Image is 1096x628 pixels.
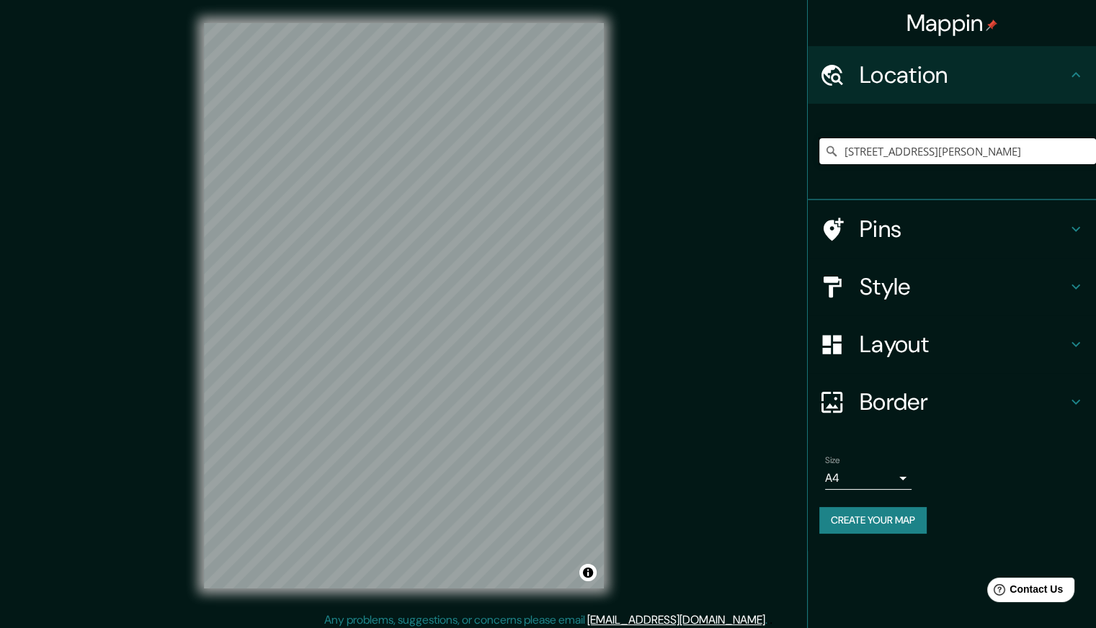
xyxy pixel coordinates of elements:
[808,46,1096,104] div: Location
[860,330,1067,359] h4: Layout
[906,9,998,37] h4: Mappin
[825,454,840,467] label: Size
[819,138,1096,164] input: Pick your city or area
[204,23,604,588] canvas: Map
[808,315,1096,373] div: Layout
[860,215,1067,243] h4: Pins
[860,272,1067,301] h4: Style
[986,19,997,31] img: pin-icon.png
[579,564,597,581] button: Toggle attribution
[968,572,1080,612] iframe: Help widget launcher
[808,200,1096,258] div: Pins
[819,507,927,534] button: Create your map
[808,373,1096,431] div: Border
[860,387,1067,416] h4: Border
[808,258,1096,315] div: Style
[825,467,912,490] div: A4
[860,60,1067,89] h4: Location
[587,612,765,627] a: [EMAIL_ADDRESS][DOMAIN_NAME]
